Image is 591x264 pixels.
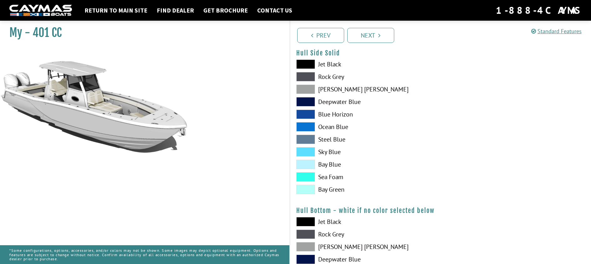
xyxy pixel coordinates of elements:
[296,85,434,94] label: [PERSON_NAME] [PERSON_NAME]
[296,110,434,119] label: Blue Horizon
[296,122,434,132] label: Ocean Blue
[296,230,434,239] label: Rock Grey
[347,28,394,43] a: Next
[531,28,582,35] a: Standard Features
[296,49,585,57] h4: Hull Side Solid
[296,172,434,182] label: Sea Foam
[296,135,434,144] label: Steel Blue
[154,6,197,14] a: Find Dealer
[296,60,434,69] label: Jet Black
[296,72,434,81] label: Rock Grey
[296,242,434,251] label: [PERSON_NAME] [PERSON_NAME]
[81,6,150,14] a: Return to main site
[9,26,274,40] h1: My - 401 CC
[297,28,344,43] a: Prev
[254,6,295,14] a: Contact Us
[9,5,72,16] img: white-logo-c9c8dbefe5ff5ceceb0f0178aa75bf4bb51f6bca0971e226c86eb53dfe498488.png
[9,245,280,264] p: *Some configurations, options, accessories, and/or colors may not be shown. Some images may depic...
[296,255,434,264] label: Deepwater Blue
[200,6,251,14] a: Get Brochure
[296,185,434,194] label: Bay Green
[296,217,434,226] label: Jet Black
[496,3,582,17] div: 1-888-4CAYMAS
[296,147,434,157] label: Sky Blue
[296,97,434,106] label: Deepwater Blue
[296,207,585,215] h4: Hull Bottom - white if no color selected below
[296,160,434,169] label: Bay Blue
